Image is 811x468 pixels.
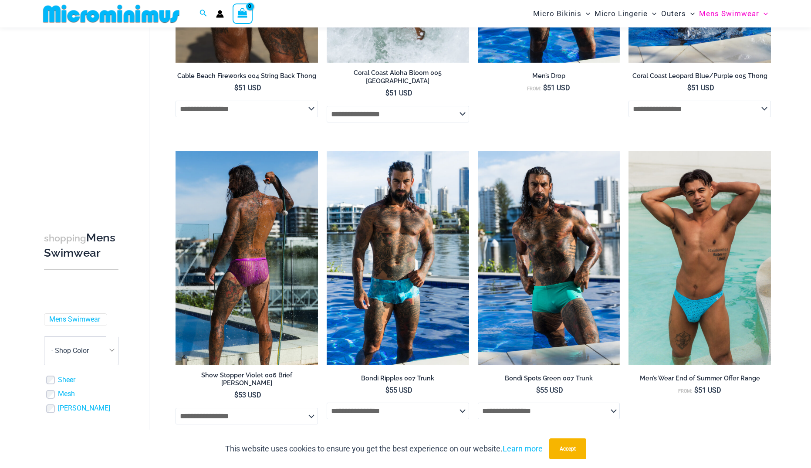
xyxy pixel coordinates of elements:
span: Micro Lingerie [595,3,648,25]
h2: Coral Coast Leopard Blue/Purple 005 Thong [629,72,771,80]
a: Show Stopper Violet 006 Brief Burleigh 10Show Stopper Violet 006 Brief Burleigh 11Show Stopper Vi... [176,151,318,365]
bdi: 55 USD [536,386,563,394]
a: Coral Coast Leopard Blue/Purple 005 Thong [629,72,771,83]
h2: Men’s Wear End of Summer Offer Range [629,374,771,383]
span: Micro Bikinis [533,3,581,25]
span: - Shop Color [51,346,89,355]
bdi: 51 USD [694,386,721,394]
a: Bondi Ripples 007 Trunk [327,374,469,386]
bdi: 51 USD [687,84,714,92]
span: $ [694,386,698,394]
a: Mens SwimwearMenu ToggleMenu Toggle [697,3,770,25]
a: Mens Swimwear [49,315,100,324]
span: From: [678,388,692,394]
span: Menu Toggle [759,3,768,25]
span: From: [527,86,541,92]
h2: Bondi Ripples 007 Trunk [327,374,469,383]
span: $ [536,386,540,394]
a: View Shopping Cart, empty [233,3,253,24]
span: shopping [44,233,86,244]
a: Bondi Spots Green 007 Trunk [478,374,620,386]
a: Micro LingerieMenu ToggleMenu Toggle [592,3,659,25]
span: $ [543,84,547,92]
h2: Show Stopper Violet 006 Brief [PERSON_NAME] [176,371,318,387]
nav: Site Navigation [530,1,771,26]
h2: Cable Beach Fireworks 004 String Back Thong [176,72,318,80]
a: Sheer [58,376,75,385]
a: Bondi Ripples 007 Trunk 01Bondi Ripples 007 Trunk 03Bondi Ripples 007 Trunk 03 [327,151,469,365]
p: This website uses cookies to ensure you get the best experience on our website. [225,442,543,455]
a: OutersMenu ToggleMenu Toggle [659,3,697,25]
span: Menu Toggle [648,3,656,25]
a: Mesh [58,390,75,399]
button: Accept [549,438,586,459]
span: Outers [661,3,686,25]
a: [PERSON_NAME] [58,404,110,414]
a: Bondi Spots Green 007 Trunk 07Bondi Spots Green 007 Trunk 03Bondi Spots Green 007 Trunk 03 [478,151,620,365]
img: Show Stopper Violet 006 Brief Burleigh 11 [176,151,318,365]
span: Mens Swimwear [699,3,759,25]
span: Menu Toggle [686,3,695,25]
h3: Mens Swimwear [44,231,118,261]
bdi: 51 USD [385,89,412,97]
a: Coral Coast Aloha Bloom 005 [GEOGRAPHIC_DATA] [327,69,469,88]
img: MM SHOP LOGO FLAT [40,4,183,24]
a: Coral Coast Highlight Blue 005 Thong 10Coral Coast Chevron Black 005 Thong 03Coral Coast Chevron ... [629,151,771,365]
a: Micro BikinisMenu ToggleMenu Toggle [531,3,592,25]
img: Bondi Spots Green 007 Trunk 07 [478,151,620,365]
h2: Bondi Spots Green 007 Trunk [478,374,620,383]
span: $ [687,84,691,92]
iframe: TrustedSite Certified [44,29,122,203]
span: - Shop Color [44,337,118,365]
bdi: 51 USD [543,84,570,92]
span: $ [385,89,389,97]
img: Coral Coast Highlight Blue 005 Thong 10 [629,151,771,365]
a: Search icon link [199,8,207,19]
a: Men’s Wear End of Summer Offer Range [629,374,771,386]
h2: Coral Coast Aloha Bloom 005 [GEOGRAPHIC_DATA] [327,69,469,85]
a: Cable Beach Fireworks 004 String Back Thong [176,72,318,83]
span: Menu Toggle [581,3,590,25]
span: $ [234,84,238,92]
a: Account icon link [216,10,224,18]
bdi: 53 USD [234,391,261,399]
span: $ [234,391,238,399]
a: Men’s Drop [478,72,620,83]
a: Learn more [503,444,543,453]
bdi: 55 USD [385,386,412,394]
bdi: 51 USD [234,84,261,92]
h2: Men’s Drop [478,72,620,80]
img: Bondi Ripples 007 Trunk 01 [327,151,469,365]
a: Show Stopper Violet 006 Brief [PERSON_NAME] [176,371,318,391]
span: $ [385,386,389,394]
span: - Shop Color [44,336,118,365]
